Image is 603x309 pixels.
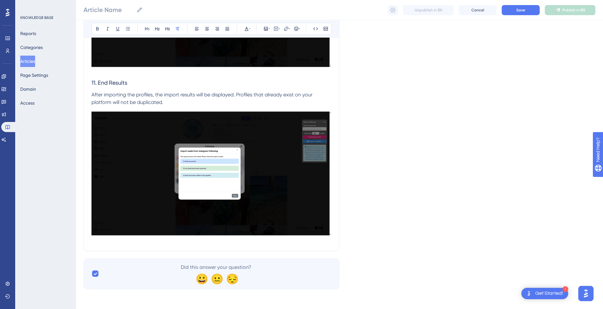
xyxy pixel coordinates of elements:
button: Save [502,5,540,15]
button: Categories [20,42,43,53]
div: Open Get Started! checklist, remaining modules: 1 [521,288,568,299]
button: Articles [20,56,35,67]
span: Save [516,8,525,13]
span: Cancel [471,8,484,13]
div: KNOWLEDGE BASE [20,15,53,20]
button: Publish in EN [545,5,595,15]
button: Domain [20,83,36,95]
img: launcher-image-alternative-text [525,290,533,297]
input: Article Name [84,5,134,14]
span: 11. End Results [91,79,127,86]
div: 😀 [196,274,206,284]
iframe: UserGuiding AI Assistant Launcher [576,284,595,303]
button: Access [20,97,35,109]
span: Need Help? [15,2,40,9]
button: Unpublish in EN [403,5,454,15]
button: Page Settings [20,70,48,81]
div: 😐 [211,274,221,284]
span: After importing the profiles, the import results will be displayed. Profiles that already exist o... [91,92,314,105]
span: Did this answer your question? [181,264,251,271]
div: Get Started! [535,290,563,297]
span: Unpublish in EN [415,8,442,13]
button: Cancel [459,5,497,15]
button: Reports [20,28,36,39]
span: Publish in EN [562,8,585,13]
div: 😔 [226,274,236,284]
div: 1 [562,286,568,292]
